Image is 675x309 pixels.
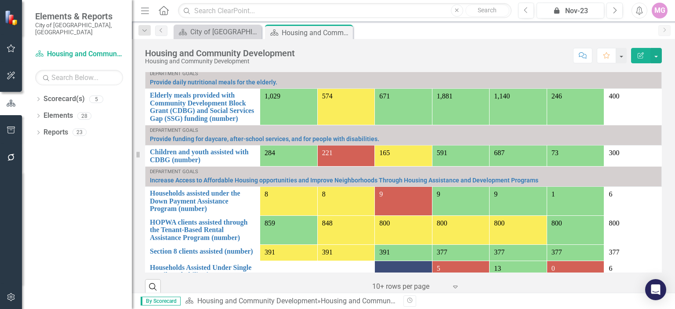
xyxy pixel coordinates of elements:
a: Reports [44,127,68,138]
span: 300 [609,149,619,156]
span: 165 [379,149,390,156]
span: 800 [379,219,390,227]
span: 859 [265,219,275,227]
small: City of [GEOGRAPHIC_DATA], [GEOGRAPHIC_DATA] [35,22,123,36]
td: Double-Click to Edit [604,261,662,290]
a: HOPWA clients assisted through the Tenant-Based Rental Assistance Program (number) [150,218,255,242]
span: 8 [322,190,326,198]
div: Open Intercom Messenger [645,279,666,300]
span: Elements & Reports [35,11,123,22]
div: » [185,296,397,306]
td: Double-Click to Edit [604,244,662,261]
span: 400 [609,92,619,100]
span: 1,029 [265,92,280,100]
input: Search ClearPoint... [178,3,511,18]
a: Provide daily nutritional meals for the elderly. [150,79,657,86]
span: 5 [437,265,440,272]
span: 848 [322,219,333,227]
a: Housing and Community Development [35,49,123,59]
div: 23 [73,129,87,136]
span: 221 [322,149,333,156]
a: City of [GEOGRAPHIC_DATA] [176,26,259,37]
span: 13 [494,265,501,272]
span: 391 [322,248,333,256]
span: 73 [552,149,559,156]
a: Increase Access to Affordable Housing opportunities and Improve Neighborhoods Through Housing Ass... [150,177,657,184]
span: 391 [265,248,275,256]
span: 800 [552,219,562,227]
span: 246 [552,92,562,100]
span: 1,140 [494,92,510,100]
span: 391 [379,248,390,256]
a: Provide funding for daycare, after-school services, and for people with disabilities. [150,136,657,142]
span: 574 [322,92,333,100]
div: Housing and Community Development [145,58,295,65]
span: 9 [437,190,440,198]
td: Double-Click to Edit [604,187,662,216]
input: Search Below... [35,70,123,85]
span: 800 [609,219,619,227]
div: 28 [77,112,91,120]
a: Elements [44,111,73,121]
a: Children and youth assisted with CDBG (number) [150,148,255,164]
span: 1 [552,190,555,198]
td: Double-Click to Edit [604,145,662,167]
a: Households Assisted Under Single Family Rehabilitation Program (number) [150,264,255,287]
span: 377 [437,248,447,256]
span: 687 [494,149,504,156]
div: Housing and Community Development [282,27,351,38]
div: City of [GEOGRAPHIC_DATA] [190,26,259,37]
div: Department Goals [150,128,657,133]
td: Double-Click to Edit [604,89,662,125]
span: 6 [609,265,612,272]
span: 284 [265,149,275,156]
span: 671 [379,92,390,100]
span: 800 [494,219,504,227]
button: MG [652,3,668,18]
div: Department Goals [150,71,657,76]
span: By Scorecard [141,297,181,305]
a: Elderly meals provided with Community Development Block Grant (CDBG) and Social Services Gap (SSG... [150,91,255,122]
span: 377 [552,248,562,256]
span: 377 [609,248,619,256]
span: 9 [494,190,497,198]
button: Nov-23 [537,3,604,18]
span: 1,881 [437,92,453,100]
span: 6 [609,190,612,198]
span: 8 [265,190,268,198]
a: Scorecard(s) [44,94,85,104]
span: 0 [552,265,555,272]
div: Housing and Community Development [145,48,295,58]
span: 800 [437,219,447,227]
img: ClearPoint Strategy [4,10,20,26]
a: Section 8 clients assisted (number) [150,247,255,255]
div: Nov-23 [540,6,601,16]
div: Housing and Community Development [321,297,441,305]
div: 5 [89,95,103,103]
span: 9 [379,190,383,198]
span: 377 [494,248,504,256]
a: Housing and Community Development [197,297,317,305]
button: Search [465,4,509,17]
div: Department Goals [150,169,657,174]
td: Double-Click to Edit [604,215,662,244]
span: 591 [437,149,447,156]
a: Households assisted under the Down Payment Assistance Program (number) [150,189,255,213]
span: Search [478,7,497,14]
